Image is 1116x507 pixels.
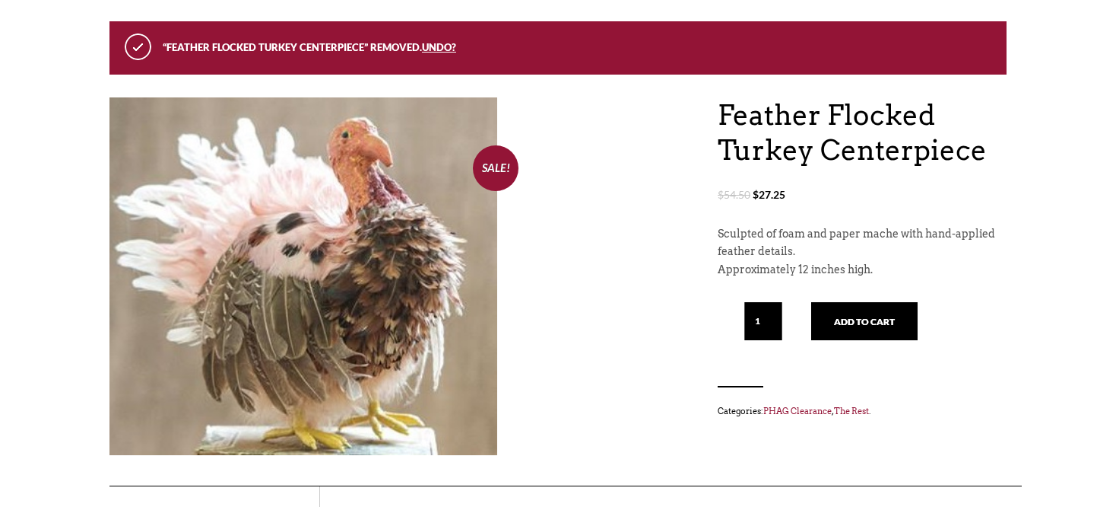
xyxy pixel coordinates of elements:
[718,97,1007,169] h1: Feather Flocked Turkey Centerpiece
[763,406,832,416] a: PHAG Clearance
[744,302,782,340] input: Qty
[718,261,1007,279] p: Approximately 12 inches high.
[811,302,918,340] button: Add to cart
[718,225,1007,262] p: Sculpted of foam and paper mache with hand-applied feather details.
[473,145,518,191] span: Sale!
[422,41,456,53] a: Undo?
[718,188,750,201] bdi: 54.50
[753,188,785,201] bdi: 27.25
[718,403,1007,419] span: Categories: , .
[753,188,759,201] span: $
[718,188,724,201] span: $
[834,406,869,416] a: The Rest
[109,21,1007,75] div: “Feather Flocked Turkey Centerpiece” removed.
